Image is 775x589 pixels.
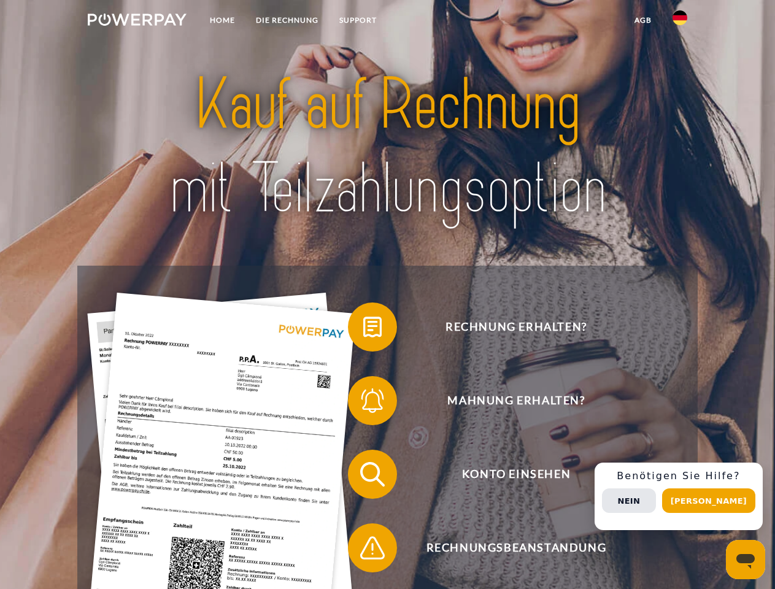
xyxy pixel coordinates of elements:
span: Rechnung erhalten? [366,302,666,352]
img: qb_warning.svg [357,533,388,563]
button: Rechnungsbeanstandung [348,523,667,572]
button: [PERSON_NAME] [662,488,755,513]
img: logo-powerpay-white.svg [88,13,187,26]
img: qb_bell.svg [357,385,388,416]
a: SUPPORT [329,9,387,31]
a: agb [624,9,662,31]
a: Home [199,9,245,31]
a: DIE RECHNUNG [245,9,329,31]
img: de [673,10,687,25]
button: Rechnung erhalten? [348,302,667,352]
img: qb_search.svg [357,459,388,490]
img: title-powerpay_de.svg [117,59,658,235]
h3: Benötigen Sie Hilfe? [602,470,755,482]
button: Konto einsehen [348,450,667,499]
img: qb_bill.svg [357,312,388,342]
div: Schnellhilfe [595,463,763,530]
iframe: Schaltfläche zum Öffnen des Messaging-Fensters [726,540,765,579]
span: Rechnungsbeanstandung [366,523,666,572]
span: Mahnung erhalten? [366,376,666,425]
span: Konto einsehen [366,450,666,499]
button: Nein [602,488,656,513]
button: Mahnung erhalten? [348,376,667,425]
